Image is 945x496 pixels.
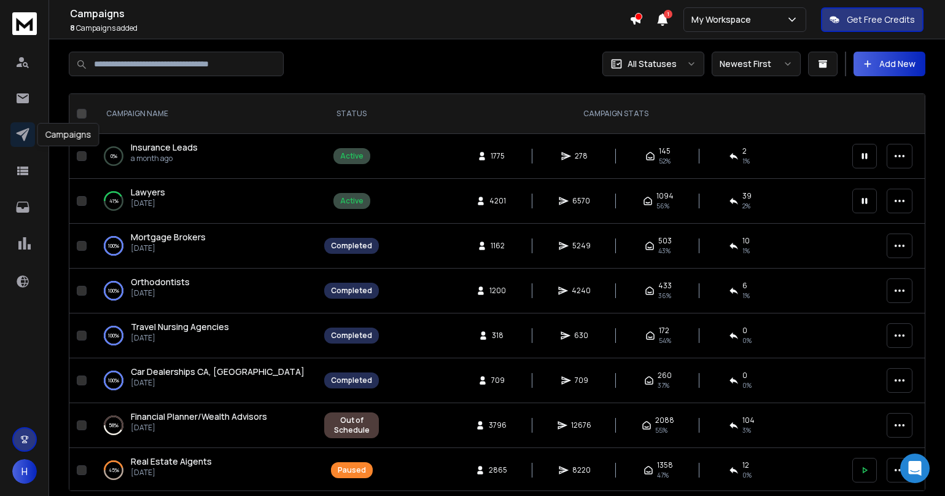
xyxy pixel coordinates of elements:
[655,425,667,435] span: 55 %
[742,336,752,345] span: 0 %
[131,333,229,343] p: [DATE]
[70,23,75,33] span: 8
[108,240,119,252] p: 100 %
[742,371,747,380] span: 0
[742,415,755,425] span: 104
[12,459,37,484] button: H
[131,455,212,468] a: Real Estate Aigents
[338,465,366,475] div: Paused
[109,419,119,431] p: 58 %
[108,329,119,342] p: 100 %
[340,151,364,161] div: Active
[664,10,672,18] span: 1
[657,470,669,480] span: 47 %
[742,326,747,336] span: 0
[109,464,119,476] p: 45 %
[331,241,372,251] div: Completed
[108,374,119,387] p: 100 %
[331,376,372,385] div: Completed
[91,269,317,313] td: 100%Orthodontists[DATE]
[91,448,317,493] td: 45%Real Estate Aigents[DATE]
[742,236,750,246] span: 10
[91,224,317,269] td: 100%Mortgage Brokers[DATE]
[331,286,372,296] div: Completed
[571,420,591,430] span: 12676
[572,286,591,296] span: 4240
[658,371,672,380] span: 260
[742,281,747,291] span: 6
[657,460,673,470] span: 1358
[108,285,119,297] p: 100 %
[131,141,198,154] a: Insurance Leads
[742,146,747,156] span: 2
[12,12,37,35] img: logo
[91,403,317,448] td: 58%Financial Planner/Wealth Advisors[DATE]
[658,380,669,390] span: 37 %
[628,58,677,70] p: All Statuses
[854,52,925,76] button: Add New
[131,186,165,199] a: Lawyers
[70,23,629,33] p: Campaigns added
[742,470,752,480] span: 0 %
[91,179,317,224] td: 41%Lawyers[DATE]
[574,331,588,341] span: 630
[131,366,305,378] a: Car Dealerships CA, [GEOGRAPHIC_DATA]
[572,241,591,251] span: 5249
[317,94,386,134] th: STATUS
[91,134,317,179] td: 0%Insurance Leadsa month ago
[489,420,507,430] span: 3796
[742,291,750,301] span: 1 %
[658,236,672,246] span: 503
[900,454,930,483] div: Open Intercom Messenger
[655,415,674,425] span: 2088
[742,156,750,166] span: 1 %
[131,276,190,288] a: Orthodontists
[131,411,267,423] a: Financial Planner/Wealth Advisors
[131,288,190,298] p: [DATE]
[575,151,588,161] span: 278
[742,201,750,211] span: 2 %
[658,246,671,256] span: 43 %
[492,331,504,341] span: 318
[659,336,671,345] span: 54 %
[91,313,317,358] td: 100%Travel Nursing Agencies[DATE]
[572,196,590,206] span: 6570
[131,378,305,388] p: [DATE]
[131,141,198,153] span: Insurance Leads
[742,460,749,470] span: 12
[691,14,756,26] p: My Workspace
[131,154,198,163] p: a month ago
[656,201,669,211] span: 56 %
[712,52,801,76] button: Newest First
[111,150,117,162] p: 0 %
[91,358,317,403] td: 100%Car Dealerships CA, [GEOGRAPHIC_DATA][DATE]
[131,321,229,333] span: Travel Nursing Agencies
[131,231,206,243] a: Mortgage Brokers
[491,241,505,251] span: 1162
[131,468,212,478] p: [DATE]
[340,196,364,206] div: Active
[658,291,671,301] span: 36 %
[331,331,372,341] div: Completed
[821,7,924,32] button: Get Free Credits
[742,246,750,256] span: 1 %
[331,415,372,435] div: Out of Schedule
[491,151,505,161] span: 1775
[656,191,674,201] span: 1094
[91,94,317,134] th: CAMPAIGN NAME
[659,156,671,166] span: 52 %
[575,376,588,385] span: 709
[491,376,505,385] span: 709
[742,380,752,390] span: 0 %
[489,465,507,475] span: 2865
[109,195,119,207] p: 41 %
[489,196,506,206] span: 4201
[386,94,845,134] th: CAMPAIGN STATS
[131,276,190,288] span: Orthodontists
